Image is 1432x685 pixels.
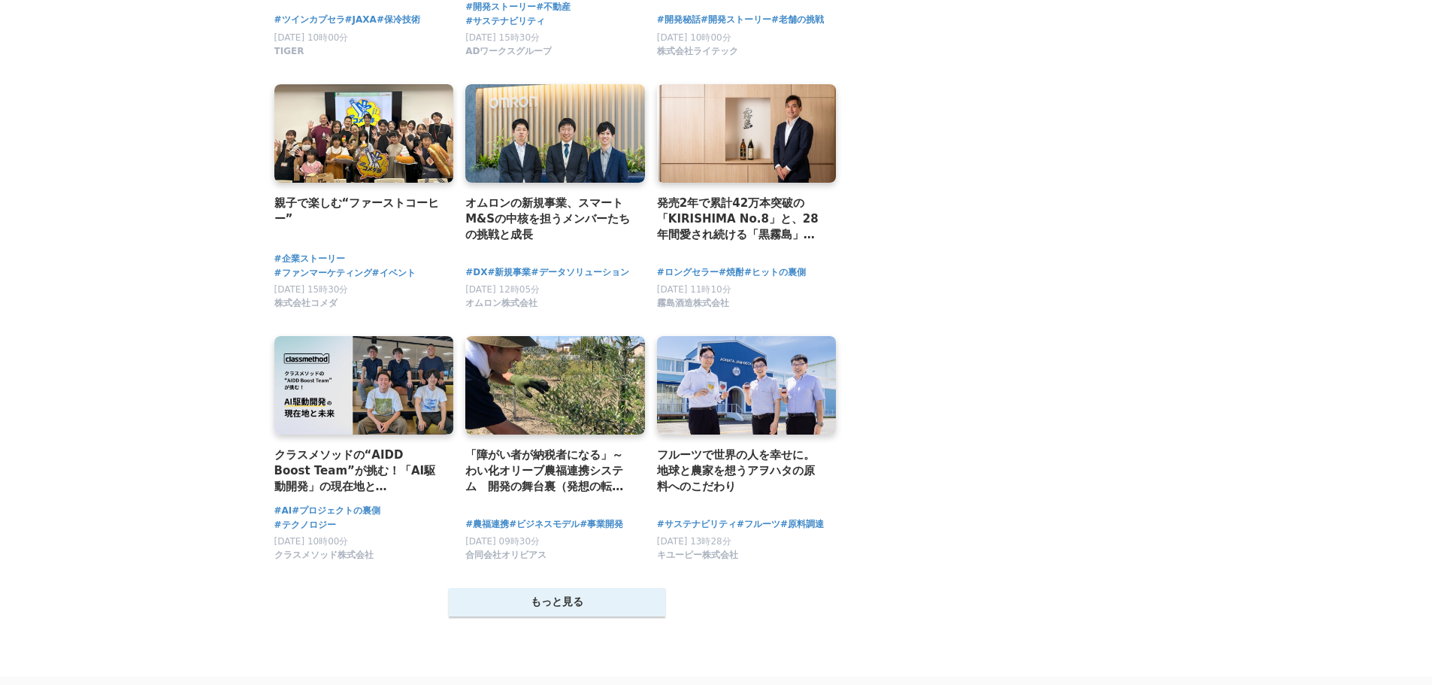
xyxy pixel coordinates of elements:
span: 株式会社ライテック [657,45,738,58]
a: ADワークスグループ [465,50,552,60]
a: #開発ストーリー [701,13,771,27]
span: オムロン株式会社 [465,297,537,310]
a: #ファンマーケティング [274,266,372,280]
a: #保冷技術 [377,13,420,27]
a: 合同会社オリビアス [465,553,546,564]
a: #新規事業 [487,265,531,280]
a: #データソリューション [531,265,629,280]
span: [DATE] 11時10分 [657,284,731,295]
a: クラスメソッド株式会社 [274,553,374,564]
a: #ヒットの裏側 [744,265,806,280]
a: TIGER [274,50,304,60]
span: [DATE] 10時00分 [657,32,731,43]
a: #サステナビリティ [657,517,737,532]
button: もっと見る [449,588,665,617]
a: #事業開発 [580,517,623,532]
span: [DATE] 10時00分 [274,536,349,547]
a: フルーツで世界の人を幸せに。地球と農家を想うアヲハタの原料へのこだわり [657,447,825,496]
a: #イベント [372,266,416,280]
a: #開発秘話 [657,13,701,27]
a: #焼酎 [719,265,744,280]
a: #DX [465,265,487,280]
span: キユーピー株式会社 [657,549,738,562]
a: #テクノロジー [274,518,336,532]
a: #農福連携 [465,517,509,532]
a: キユーピー株式会社 [657,553,738,564]
a: 株式会社コメダ [274,302,338,312]
span: ADワークスグループ [465,45,552,58]
a: #フルーツ [737,517,780,532]
span: 株式会社コメダ [274,297,338,310]
a: #ロングセラー [657,265,719,280]
span: TIGER [274,45,304,58]
span: [DATE] 12時05分 [465,284,540,295]
span: 合同会社オリビアス [465,549,546,562]
span: [DATE] 15時30分 [274,284,349,295]
span: クラスメソッド株式会社 [274,549,374,562]
span: [DATE] 09時30分 [465,536,540,547]
span: 霧島酒造株式会社 [657,297,729,310]
a: 株式会社ライテック [657,50,738,60]
a: #JAXA [345,13,377,27]
a: 親子で楽しむ“ファーストコーヒー” [274,195,442,228]
a: #老舗の挑戦 [771,13,824,27]
a: オムロンの新規事業、スマートM&Sの中核を担うメンバーたちの挑戦と成長 [465,195,633,244]
a: #ビジネスモデル [509,517,580,532]
a: #サステナビリティ [465,14,545,29]
a: #原料調達 [780,517,824,532]
a: 霧島酒造株式会社 [657,302,729,312]
a: クラスメソッドの“AIDD Boost Team”が挑む！「AI駆動開発」の現在地と[PERSON_NAME] [274,447,442,496]
span: [DATE] 15時30分 [465,32,540,43]
a: 発売2年で累計42万本突破の「KIRISHIMA No.8」と、28年間愛され続ける「黒霧島」。霧島酒造・新社長が明かす、第四次焼酎ブームの新潮流とは。 [657,195,825,244]
a: #企業ストーリー [274,252,345,266]
span: [DATE] 13時28分 [657,536,731,547]
a: オムロン株式会社 [465,302,537,312]
span: [DATE] 10時00分 [274,32,349,43]
a: #ツインカプセラ [274,13,345,27]
a: 「障がい者が納税者になる」～わい化オリーブ農福連携システム 開発の舞台裏（発想の転換と想い）～ [465,447,633,496]
a: #AI [274,504,292,518]
a: #プロジェクトの裏側 [292,504,380,518]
